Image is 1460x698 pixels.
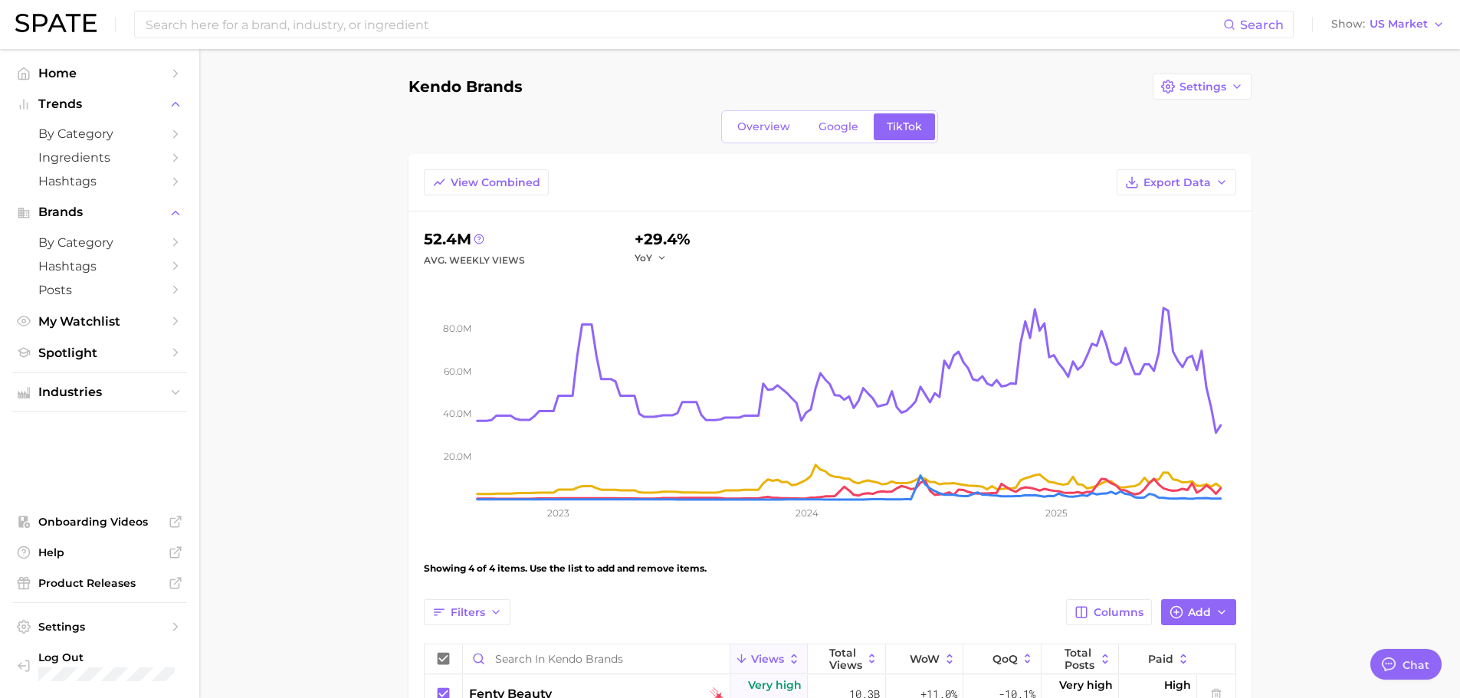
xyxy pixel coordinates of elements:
[444,451,471,462] tspan: 20.0m
[12,541,187,564] a: Help
[38,235,161,250] span: by Category
[886,644,963,674] button: WoW
[38,97,161,111] span: Trends
[819,120,858,133] span: Google
[1188,606,1211,619] span: Add
[451,606,485,619] span: Filters
[424,547,1236,590] div: Showing 4 of 4 items. Use the list to add and remove items.
[12,61,187,85] a: Home
[12,278,187,302] a: Posts
[12,615,187,638] a: Settings
[443,408,471,419] tspan: 40.0m
[463,644,730,673] input: Search in Kendo Brands
[751,653,784,665] span: Views
[424,169,549,195] button: View Combined
[1331,20,1365,28] span: Show
[1179,80,1226,93] span: Settings
[38,174,161,188] span: Hashtags
[1148,653,1173,665] span: Paid
[805,113,871,140] a: Google
[12,146,187,169] a: Ingredients
[424,599,510,625] button: Filters
[408,78,523,95] h1: Kendo Brands
[38,515,161,529] span: Onboarding Videos
[38,150,161,165] span: Ingredients
[144,11,1223,38] input: Search here for a brand, industry, or ingredient
[748,676,802,694] span: Very high
[451,176,540,189] span: View Combined
[12,646,187,686] a: Log out. Currently logged in with e-mail jessica.barrett@kendobrands.com.
[424,251,525,270] div: Avg. Weekly Views
[12,201,187,224] button: Brands
[443,323,471,334] tspan: 80.0m
[910,653,940,665] span: WoW
[38,205,161,219] span: Brands
[1094,606,1143,619] span: Columns
[38,314,161,329] span: My Watchlist
[1117,169,1236,195] button: Export Data
[829,647,862,671] span: Total Views
[38,259,161,274] span: Hashtags
[38,283,161,297] span: Posts
[12,169,187,193] a: Hashtags
[424,227,525,251] div: 52.4m
[1119,644,1196,674] button: Paid
[38,620,161,634] span: Settings
[730,644,808,674] button: Views
[12,381,187,404] button: Industries
[444,365,471,377] tspan: 60.0m
[963,644,1041,674] button: QoQ
[795,507,818,519] tspan: 2024
[38,346,161,360] span: Spotlight
[1066,599,1151,625] button: Columns
[887,120,922,133] span: TikTok
[547,507,569,519] tspan: 2023
[1045,507,1067,519] tspan: 2025
[12,510,187,533] a: Onboarding Videos
[12,341,187,365] a: Spotlight
[38,576,161,590] span: Product Releases
[12,122,187,146] a: by Category
[992,653,1018,665] span: QoQ
[635,251,652,264] span: YoY
[1327,15,1449,34] button: ShowUS Market
[635,227,691,251] div: +29.4%
[1143,176,1211,189] span: Export Data
[12,231,187,254] a: by Category
[12,254,187,278] a: Hashtags
[1153,74,1252,100] button: Settings
[1164,676,1191,694] span: High
[12,310,187,333] a: My Watchlist
[1240,18,1284,32] span: Search
[12,572,187,595] a: Product Releases
[38,126,161,141] span: by Category
[1065,647,1095,671] span: Total Posts
[874,113,935,140] a: TikTok
[635,251,668,264] button: YoY
[1161,599,1236,625] button: Add
[38,546,161,559] span: Help
[38,650,221,664] span: Log Out
[1042,644,1119,674] button: Total Posts
[38,385,161,399] span: Industries
[38,66,161,80] span: Home
[1370,20,1428,28] span: US Market
[724,113,803,140] a: Overview
[12,93,187,116] button: Trends
[1059,676,1113,694] span: Very high
[737,120,790,133] span: Overview
[808,644,885,674] button: Total Views
[15,14,97,32] img: SPATE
